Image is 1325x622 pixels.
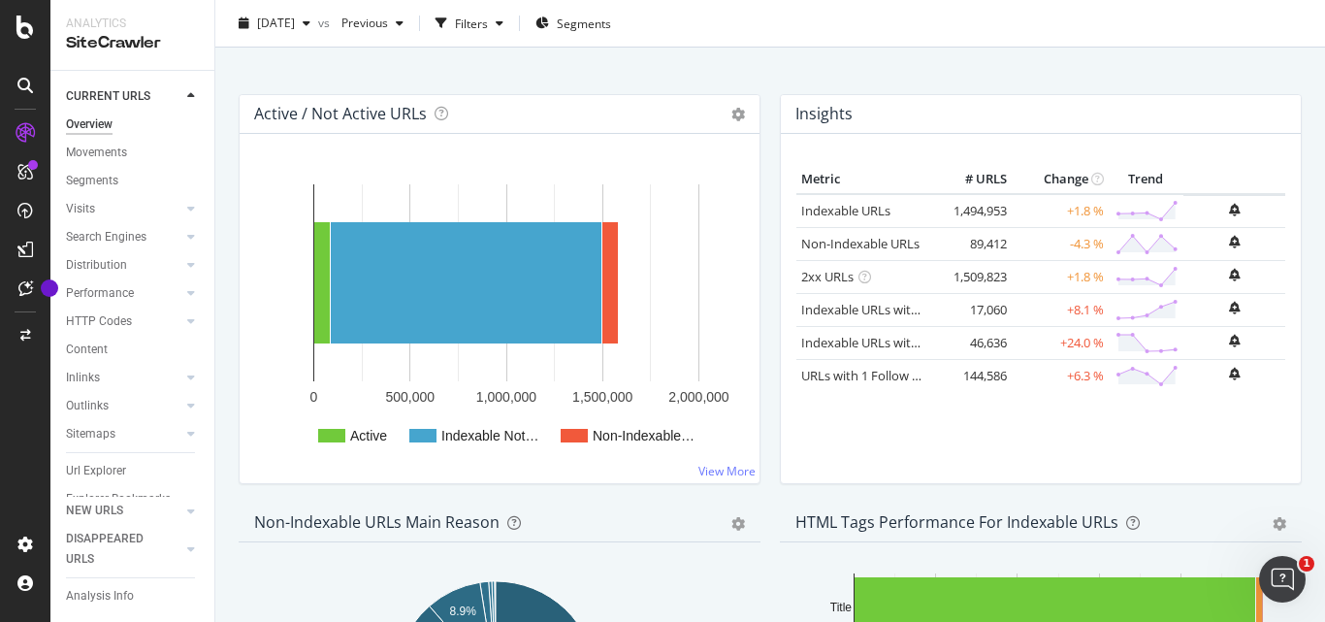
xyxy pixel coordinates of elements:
span: 1 [1299,556,1314,572]
text: Non-Indexable… [593,428,695,443]
h4: Active / Not Active URLs [254,101,427,127]
div: DISAPPEARED URLS [66,529,164,570]
a: Search Engines [66,227,181,247]
th: Trend [1109,165,1183,194]
td: +1.8 % [1012,260,1109,293]
a: 2xx URLs [801,268,854,285]
span: Segments [557,15,611,31]
td: +6.3 % [1012,359,1109,392]
div: SiteCrawler [66,32,199,54]
div: Analysis Info [66,586,134,606]
a: NEW URLS [66,501,181,521]
td: -4.3 % [1012,227,1109,260]
div: bell-plus [1229,204,1240,216]
a: Outlinks [66,396,181,416]
text: 0 [310,389,318,405]
td: 1,509,823 [934,260,1012,293]
a: Indexable URLs with Bad H1 [801,301,963,318]
div: bell-plus [1229,368,1240,380]
th: # URLS [934,165,1012,194]
div: Performance [66,283,134,304]
text: 1,500,000 [572,389,632,405]
div: bell-plus [1229,335,1240,347]
td: 17,060 [934,293,1012,326]
div: Sitemaps [66,424,115,444]
a: Indexable URLs with Bad Description [801,334,1013,351]
a: Performance [66,283,181,304]
th: Metric [796,165,934,194]
td: +8.1 % [1012,293,1109,326]
text: Indexable Not… [441,428,538,443]
a: DISAPPEARED URLS [66,529,181,570]
div: Distribution [66,255,127,276]
text: Title [830,601,853,614]
div: bell-plus [1229,302,1240,314]
text: 8.9% [450,605,477,618]
td: 1,494,953 [934,194,1012,228]
text: 2,000,000 [668,389,728,405]
button: Previous [334,8,411,39]
div: Overview [66,115,113,135]
div: Inlinks [66,368,100,388]
td: +1.8 % [1012,194,1109,228]
span: vs [318,15,334,31]
text: 1,000,000 [476,389,536,405]
svg: A chart. [255,165,737,468]
th: Change [1012,165,1109,194]
a: Visits [66,199,181,219]
div: Content [66,340,108,360]
td: 46,636 [934,326,1012,359]
a: Sitemaps [66,424,181,444]
text: Active [350,428,387,443]
div: CURRENT URLS [66,86,150,107]
div: Search Engines [66,227,146,247]
div: Movements [66,143,127,163]
button: [DATE] [231,8,318,39]
a: Distribution [66,255,181,276]
a: Url Explorer [66,461,201,481]
a: URLs with 1 Follow Inlink [801,367,944,384]
a: Inlinks [66,368,181,388]
button: Segments [528,8,619,39]
a: Movements [66,143,201,163]
a: Analysis Info [66,586,201,606]
a: CURRENT URLS [66,86,181,107]
h4: Insights [795,101,853,127]
div: gear [731,517,745,531]
div: gear [1273,517,1286,531]
div: bell-plus [1229,269,1240,281]
div: Url Explorer [66,461,126,481]
div: NEW URLS [66,501,123,521]
div: HTTP Codes [66,311,132,332]
a: Segments [66,171,201,191]
div: Visits [66,199,95,219]
iframe: Intercom live chat [1259,556,1306,603]
a: Non-Indexable URLs [801,235,920,252]
div: Segments [66,171,118,191]
a: Explorer Bookmarks [66,489,201,509]
div: Filters [455,15,488,31]
span: Previous [334,15,388,31]
text: 500,000 [385,389,435,405]
div: Explorer Bookmarks [66,489,171,509]
div: Tooltip anchor [41,279,58,297]
span: 2025 Sep. 9th [257,15,295,31]
a: Content [66,340,201,360]
td: +24.0 % [1012,326,1109,359]
div: HTML Tags Performance for Indexable URLs [795,512,1118,532]
button: Filters [428,8,511,39]
a: Indexable URLs [801,202,890,219]
i: Options [731,108,745,121]
div: Non-Indexable URLs Main Reason [254,512,500,532]
div: bell-plus [1229,236,1240,248]
a: Overview [66,115,201,135]
a: HTTP Codes [66,311,181,332]
div: Analytics [66,16,199,32]
div: Outlinks [66,396,109,416]
a: View More [698,463,756,479]
td: 89,412 [934,227,1012,260]
td: 144,586 [934,359,1012,392]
